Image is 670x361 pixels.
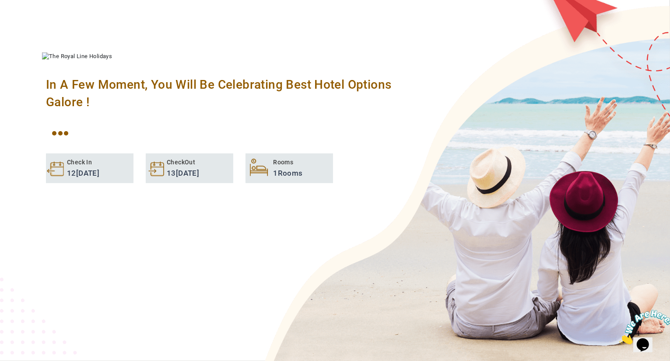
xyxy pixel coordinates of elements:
span: [DATE] [76,168,99,178]
span: Rooms [273,159,293,166]
span: Rooms [273,168,331,178]
img: Chat attention grabber [4,3,58,38]
span: 1 [273,168,277,178]
iframe: chat widget [616,306,670,348]
span: 12 [67,168,76,178]
span: 1 [4,3,7,11]
span: In A Few Moment, You Will Be Celebrating Best Hotel options galore ! [46,76,394,125]
span: CheckOut [167,159,195,166]
span: [DATE] [176,168,199,178]
span: 13 [167,168,176,178]
span: Check In [67,159,92,166]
